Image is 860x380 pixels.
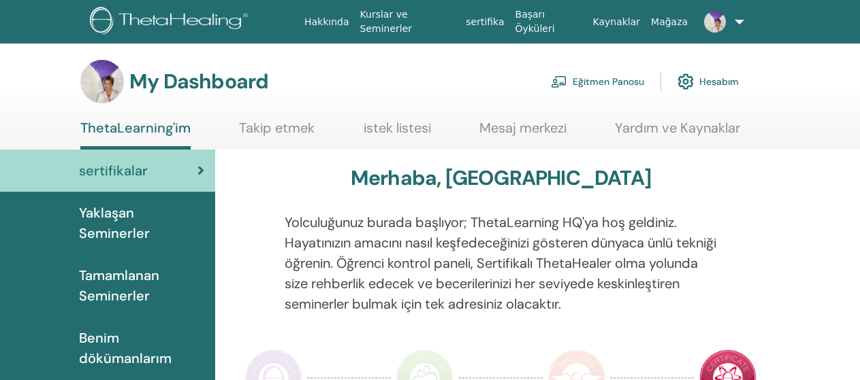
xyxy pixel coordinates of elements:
p: Yolculuğunuz burada başlıyor; ThetaLearning HQ'ya hoş geldiniz. Hayatınızın amacını nasıl keşfede... [285,212,716,314]
img: cog.svg [678,70,694,93]
img: default.jpg [704,11,726,33]
a: Eğitmen Panosu [551,67,644,97]
a: Kurslar ve Seminerler [355,2,461,41]
a: Hesabım [678,67,739,97]
img: logo.png [90,7,253,37]
h3: My Dashboard [129,69,268,94]
a: Başarı Öyküleri [510,2,588,41]
span: sertifikalar [79,160,148,181]
h3: Merhaba, [GEOGRAPHIC_DATA] [351,166,651,190]
a: Hakkında [299,10,355,35]
a: Takip etmek [239,120,315,146]
a: istek listesi [364,120,431,146]
a: Yardım ve Kaynaklar [615,120,740,146]
span: Tamamlanan Seminerler [79,265,204,306]
a: sertifika [460,10,509,35]
span: Benim dökümanlarım [79,328,204,368]
a: ThetaLearning'im [80,120,191,150]
a: Kaynaklar [587,10,646,35]
img: chalkboard-teacher.svg [551,75,567,88]
a: Mesaj merkezi [479,120,567,146]
img: default.jpg [80,60,124,103]
span: Yaklaşan Seminerler [79,203,204,243]
a: Mağaza [646,10,693,35]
